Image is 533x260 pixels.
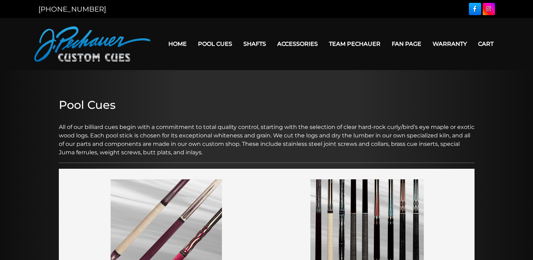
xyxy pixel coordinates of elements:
a: Team Pechauer [323,35,386,53]
a: Shafts [238,35,272,53]
p: All of our billiard cues begin with a commitment to total quality control, starting with the sele... [59,114,475,157]
a: Home [163,35,192,53]
a: Pool Cues [192,35,238,53]
h2: Pool Cues [59,98,475,112]
a: Warranty [427,35,472,53]
img: Pechauer Custom Cues [34,26,150,62]
a: Cart [472,35,499,53]
a: Accessories [272,35,323,53]
a: Fan Page [386,35,427,53]
a: [PHONE_NUMBER] [38,5,106,13]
